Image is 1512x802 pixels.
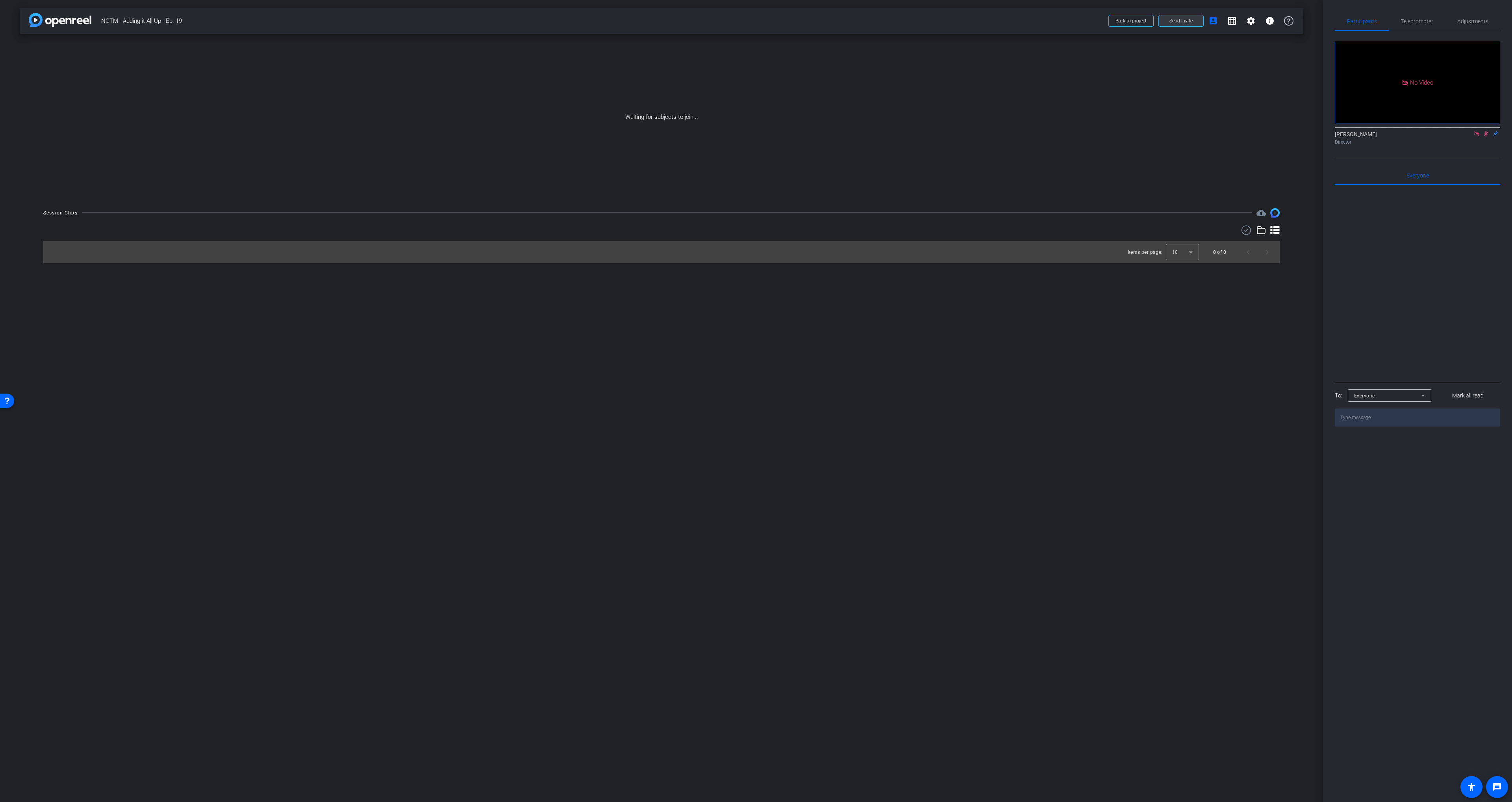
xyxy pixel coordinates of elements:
[101,13,1104,29] span: NCTM - Adding it All Up - Ep. 19
[1158,15,1204,27] button: Send invite
[1246,16,1256,26] mat-icon: settings
[1335,130,1500,146] div: [PERSON_NAME]
[1213,248,1226,256] div: 0 of 0
[1208,16,1218,26] mat-icon: account_box
[1169,18,1193,24] span: Send invite
[1258,243,1277,262] button: Next page
[1256,208,1266,218] span: Destinations for your clips
[1335,139,1500,146] div: Director
[1115,18,1147,24] span: Back to project
[1128,248,1163,256] div: Items per page:
[29,13,91,27] img: app-logo
[1467,782,1476,792] mat-icon: accessibility
[1335,391,1342,400] div: To:
[1108,15,1154,27] button: Back to project
[1401,18,1433,24] span: Teleprompter
[1452,392,1484,400] span: Mark all read
[1492,782,1502,792] mat-icon: message
[1410,79,1433,86] span: No Video
[1436,388,1501,403] button: Mark all read
[1270,208,1280,218] img: Session clips
[20,34,1303,200] div: Waiting for subjects to join...
[1347,18,1377,24] span: Participants
[1406,173,1429,178] span: Everyone
[43,209,78,217] div: Session Clips
[1265,16,1275,26] mat-icon: info
[1227,16,1237,26] mat-icon: grid_on
[1457,18,1488,24] span: Adjustments
[1354,393,1375,399] span: Everyone
[1239,243,1258,262] button: Previous page
[1256,208,1266,218] mat-icon: cloud_upload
